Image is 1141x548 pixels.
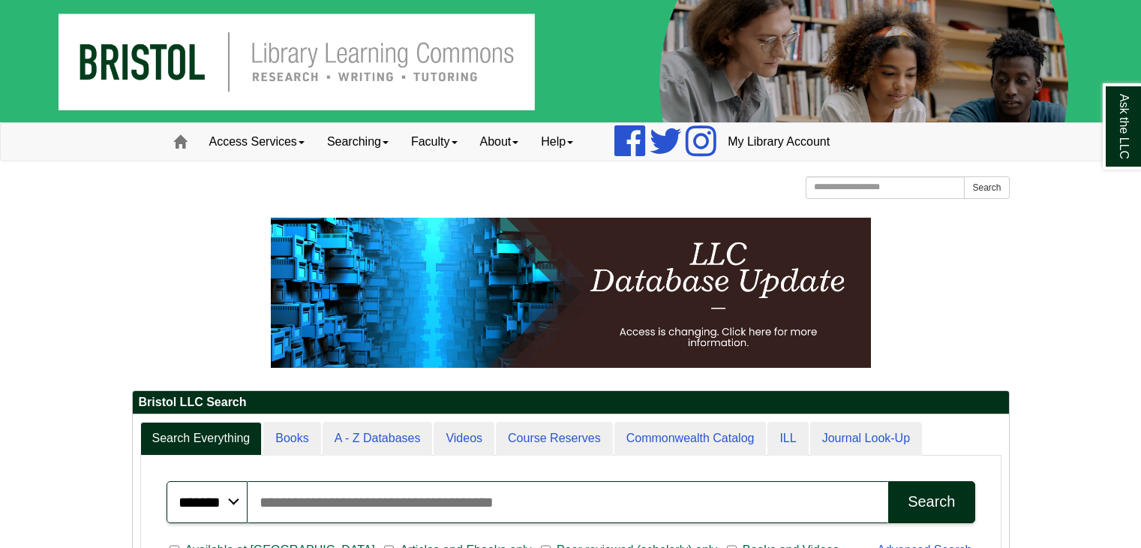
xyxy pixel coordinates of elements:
[140,422,263,456] a: Search Everything
[614,422,767,456] a: Commonwealth Catalog
[271,218,871,368] img: HTML tutorial
[400,123,469,161] a: Faculty
[908,493,955,510] div: Search
[810,422,922,456] a: Journal Look-Up
[496,422,613,456] a: Course Reserves
[133,391,1009,414] h2: Bristol LLC Search
[888,481,974,523] button: Search
[767,422,808,456] a: ILL
[198,123,316,161] a: Access Services
[323,422,433,456] a: A - Z Databases
[263,422,320,456] a: Books
[434,422,494,456] a: Videos
[716,123,841,161] a: My Library Account
[469,123,530,161] a: About
[530,123,584,161] a: Help
[316,123,400,161] a: Searching
[964,176,1009,199] button: Search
